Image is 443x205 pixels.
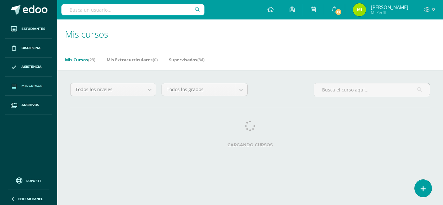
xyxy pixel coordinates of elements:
[21,83,42,89] span: Mis cursos
[153,57,158,63] span: (0)
[65,54,95,65] a: Mis Cursos(23)
[5,77,52,96] a: Mis cursos
[314,83,430,96] input: Busca el curso aquí...
[88,57,95,63] span: (23)
[75,83,139,96] span: Todos los niveles
[8,176,49,185] a: Soporte
[71,83,156,96] a: Todos los niveles
[197,57,204,63] span: (34)
[371,10,408,15] span: Mi Perfil
[61,4,204,15] input: Busca un usuario...
[169,54,204,65] a: Supervisados(34)
[334,8,342,16] span: 13
[21,26,45,31] span: Estudiantes
[371,4,408,10] span: [PERSON_NAME]
[162,83,247,96] a: Todos los grados
[21,45,41,51] span: Disciplina
[353,3,366,16] img: ad1c524e53ec0854ffe967ebba5dabc8.png
[70,142,430,147] label: Cargando cursos
[26,178,42,183] span: Soporte
[5,58,52,77] a: Asistencia
[65,28,108,40] span: Mis cursos
[167,83,230,96] span: Todos los grados
[5,96,52,115] a: Archivos
[21,102,39,108] span: Archivos
[107,54,158,65] a: Mis Extracurriculares(0)
[5,19,52,39] a: Estudiantes
[21,64,42,69] span: Asistencia
[18,197,43,201] span: Cerrar panel
[5,39,52,58] a: Disciplina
